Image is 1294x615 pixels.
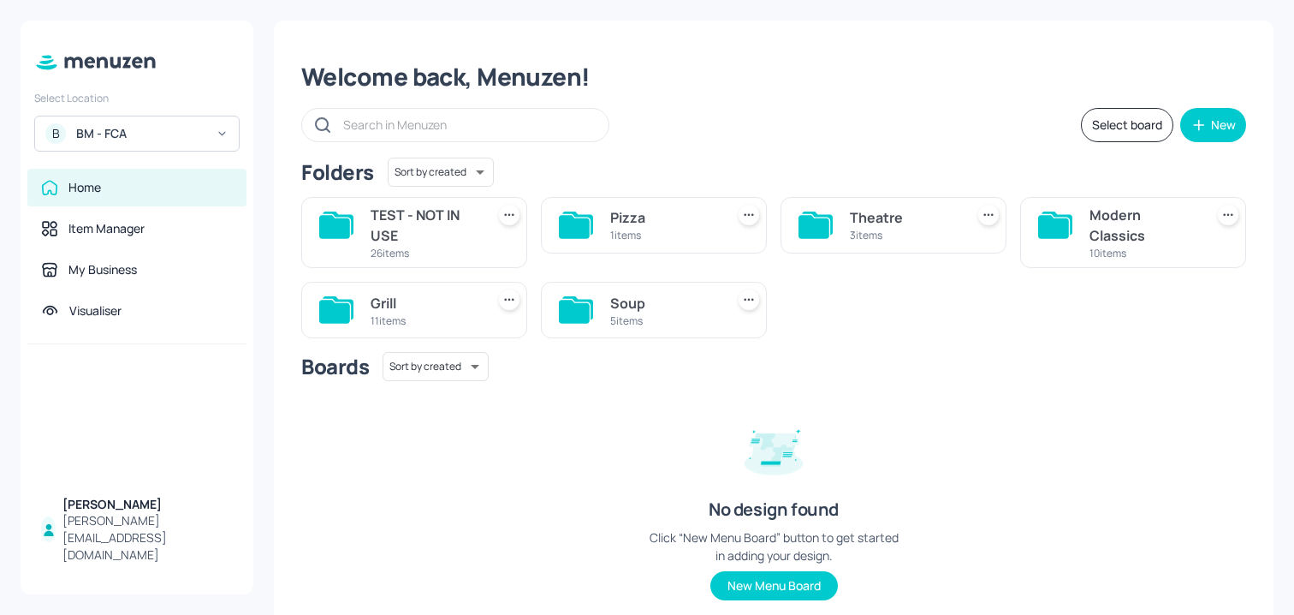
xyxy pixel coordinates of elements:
[301,353,369,380] div: Boards
[1211,119,1236,131] div: New
[343,112,591,137] input: Search in Menuzen
[371,246,478,260] div: 26 items
[69,302,122,319] div: Visualiser
[850,228,958,242] div: 3 items
[371,313,478,328] div: 11 items
[610,313,718,328] div: 5 items
[1089,246,1197,260] div: 10 items
[371,205,478,246] div: TEST - NOT IN USE
[645,528,902,564] div: Click “New Menu Board” button to get started in adding your design.
[68,179,101,196] div: Home
[731,405,816,491] img: design-empty
[610,293,718,313] div: Soup
[710,571,838,600] button: New Menu Board
[850,207,958,228] div: Theatre
[34,91,240,105] div: Select Location
[68,220,145,237] div: Item Manager
[1180,108,1246,142] button: New
[301,158,374,186] div: Folders
[62,496,233,513] div: [PERSON_NAME]
[383,349,489,384] div: Sort by created
[301,62,1246,93] div: Welcome back, Menuzen!
[1081,108,1173,142] button: Select board
[1089,205,1197,246] div: Modern Classics
[610,228,718,242] div: 1 items
[62,512,233,564] div: [PERSON_NAME][EMAIL_ADDRESS][DOMAIN_NAME]
[68,261,137,278] div: My Business
[388,155,494,189] div: Sort by created
[709,498,839,522] div: No design found
[610,207,718,228] div: Pizza
[45,123,66,144] div: B
[371,293,478,313] div: Grill
[76,125,205,142] div: BM - FCA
